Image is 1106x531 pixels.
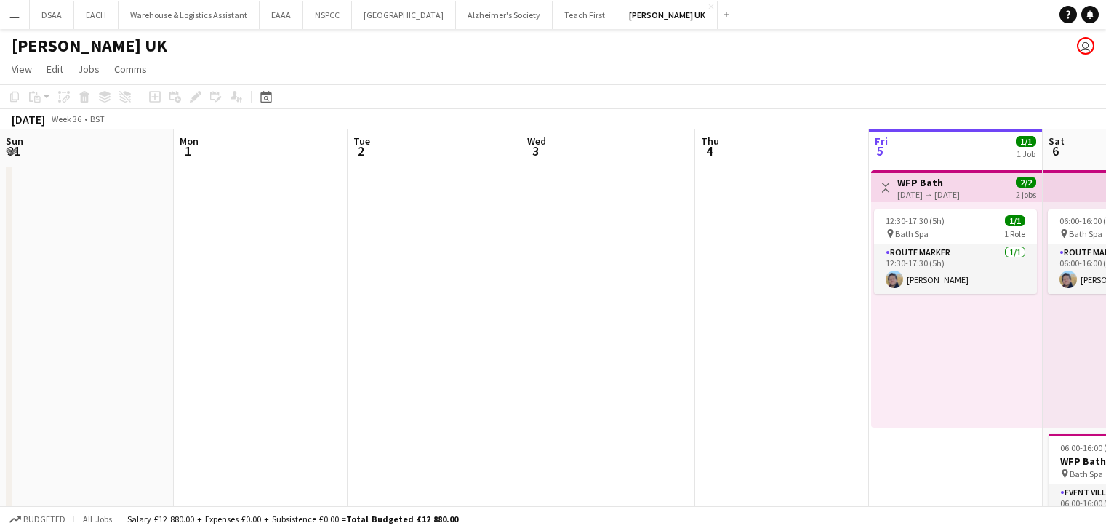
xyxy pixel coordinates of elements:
[1070,468,1103,479] span: Bath Spa
[553,1,617,29] button: Teach First
[7,511,68,527] button: Budgeted
[699,143,719,159] span: 4
[525,143,546,159] span: 3
[47,63,63,76] span: Edit
[180,135,199,148] span: Mon
[48,113,84,124] span: Week 36
[177,143,199,159] span: 1
[897,176,960,189] h3: WFP Bath
[1049,135,1065,148] span: Sat
[1016,188,1036,200] div: 2 jobs
[874,209,1037,294] app-job-card: 12:30-17:30 (5h)1/1 Bath Spa1 RoleRoute Marker1/112:30-17:30 (5h)[PERSON_NAME]
[617,1,718,29] button: [PERSON_NAME] UK
[23,514,65,524] span: Budgeted
[897,189,960,200] div: [DATE] → [DATE]
[90,113,105,124] div: BST
[1069,228,1102,239] span: Bath Spa
[72,60,105,79] a: Jobs
[303,1,352,29] button: NSPCC
[1017,148,1035,159] div: 1 Job
[873,143,888,159] span: 5
[12,112,45,127] div: [DATE]
[119,1,260,29] button: Warehouse & Logistics Assistant
[6,135,23,148] span: Sun
[874,244,1037,294] app-card-role: Route Marker1/112:30-17:30 (5h)[PERSON_NAME]
[456,1,553,29] button: Alzheimer's Society
[886,215,945,226] span: 12:30-17:30 (5h)
[352,1,456,29] button: [GEOGRAPHIC_DATA]
[74,1,119,29] button: EACH
[527,135,546,148] span: Wed
[701,135,719,148] span: Thu
[114,63,147,76] span: Comms
[12,35,167,57] h1: [PERSON_NAME] UK
[30,1,74,29] button: DSAA
[895,228,929,239] span: Bath Spa
[346,514,458,524] span: Total Budgeted £12 880.00
[260,1,303,29] button: EAAA
[12,63,32,76] span: View
[4,143,23,159] span: 31
[6,60,38,79] a: View
[127,514,458,524] div: Salary £12 880.00 + Expenses £0.00 + Subsistence £0.00 =
[41,60,69,79] a: Edit
[875,135,888,148] span: Fri
[353,135,370,148] span: Tue
[108,60,153,79] a: Comms
[1005,215,1025,226] span: 1/1
[1046,143,1065,159] span: 6
[1077,37,1094,55] app-user-avatar: Emma Butler
[1016,136,1036,147] span: 1/1
[1004,228,1025,239] span: 1 Role
[351,143,370,159] span: 2
[78,63,100,76] span: Jobs
[80,514,115,524] span: All jobs
[1016,177,1036,188] span: 2/2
